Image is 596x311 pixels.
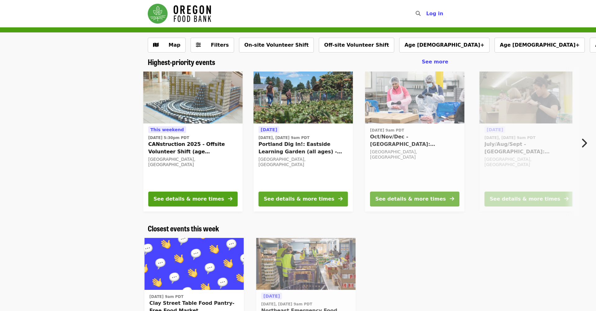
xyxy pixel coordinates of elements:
img: Oregon Food Bank - Home [148,4,211,24]
button: Filters (0 selected) [191,38,234,53]
div: See details & more times [490,195,560,203]
time: [DATE] 5:30pm PDT [148,135,189,141]
div: Highest-priority events [143,58,453,67]
button: See details & more times [485,192,574,207]
span: [DATE] [487,127,503,132]
button: Age [DEMOGRAPHIC_DATA]+ [399,38,490,53]
button: See details & more times [259,192,348,207]
div: [GEOGRAPHIC_DATA], [GEOGRAPHIC_DATA] [485,157,574,167]
span: [DATE] [263,294,280,299]
input: Search [424,6,429,21]
img: Northeast Emergency Food Program - Partner Agency Support organized by Oregon Food Bank [256,238,355,290]
button: Log in [421,7,448,20]
i: arrow-right icon [450,196,454,202]
i: arrow-right icon [564,196,569,202]
a: Highest-priority events [148,58,215,67]
a: See details for "Oct/Nov/Dec - Beaverton: Repack/Sort (age 10+)" [365,72,464,211]
div: [GEOGRAPHIC_DATA], [GEOGRAPHIC_DATA] [148,157,238,167]
a: See details for "Portland Dig In!: Eastside Learning Garden (all ages) - Aug/Sept/Oct" [254,72,353,211]
time: [DATE] 9am PDT [370,128,404,133]
span: CANstruction 2025 - Offsite Volunteer Shift (age [DEMOGRAPHIC_DATA]+) [148,141,238,155]
i: arrow-right icon [338,196,343,202]
div: Closest events this week [143,224,453,233]
img: Oct/Nov/Dec - Beaverton: Repack/Sort (age 10+) organized by Oregon Food Bank [365,72,464,124]
button: Show map view [148,38,186,53]
i: sliders-h icon [196,42,201,48]
img: Clay Street Table Food Pantry- Free Food Market organized by Oregon Food Bank [144,238,244,290]
i: search icon [416,11,421,16]
time: [DATE], [DATE] 9am PDT [485,135,535,141]
span: This weekend [151,127,184,132]
i: chevron-right icon [581,137,587,149]
a: Clay Street Table Food Pantry- Free Food Market [144,238,244,290]
span: Portland Dig In!: Eastside Learning Garden (all ages) - Aug/Sept/Oct [259,141,348,155]
span: [DATE] [261,127,277,132]
button: See details & more times [370,192,459,207]
a: Closest events this week [148,224,219,233]
button: Off-site Volunteer Shift [319,38,394,53]
span: Map [169,42,180,48]
span: See more [422,59,448,65]
span: Closest events this week [148,223,219,234]
div: See details & more times [264,195,334,203]
time: [DATE] 9am PDT [149,294,183,299]
button: Next item [576,134,596,152]
button: On-site Volunteer Shift [239,38,314,53]
button: Age [DEMOGRAPHIC_DATA]+ [494,38,585,53]
time: [DATE], [DATE] 9am PDT [259,135,309,141]
span: Highest-priority events [148,56,215,67]
div: See details & more times [375,195,446,203]
img: July/Aug/Sept - Portland: Repack/Sort (age 8+) organized by Oregon Food Bank [480,72,579,124]
button: See details & more times [148,192,238,207]
span: July/Aug/Sept - [GEOGRAPHIC_DATA]: Repack/Sort (age [DEMOGRAPHIC_DATA]+) [485,141,574,155]
i: arrow-right icon [228,196,233,202]
img: Portland Dig In!: Eastside Learning Garden (all ages) - Aug/Sept/Oct organized by Oregon Food Bank [254,72,353,124]
div: [GEOGRAPHIC_DATA], [GEOGRAPHIC_DATA] [370,149,459,160]
i: map icon [153,42,159,48]
span: Filters [211,42,229,48]
span: Log in [426,11,443,16]
span: Oct/Nov/Dec - [GEOGRAPHIC_DATA]: Repack/Sort (age [DEMOGRAPHIC_DATA]+) [370,133,459,148]
div: See details & more times [154,195,224,203]
a: See details for "CANstruction 2025 - Offsite Volunteer Shift (age 16+)" [143,72,243,211]
time: [DATE], [DATE] 9am PDT [261,301,312,307]
div: [GEOGRAPHIC_DATA], [GEOGRAPHIC_DATA] [259,157,348,167]
a: See more [422,58,448,66]
a: See details for "July/Aug/Sept - Portland: Repack/Sort (age 8+)" [480,72,579,211]
img: CANstruction 2025 - Offsite Volunteer Shift (age 16+) organized by Oregon Food Bank [143,72,243,124]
